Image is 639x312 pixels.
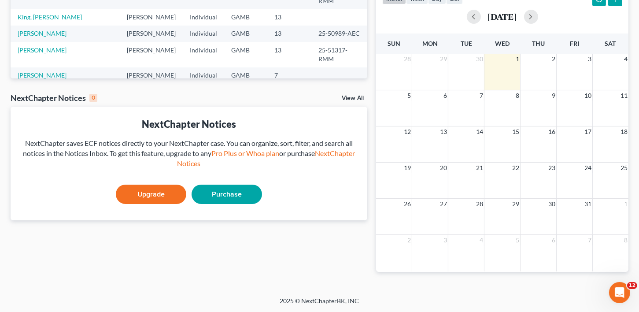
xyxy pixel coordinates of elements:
[623,54,628,64] span: 4
[120,42,183,67] td: [PERSON_NAME]
[224,9,267,25] td: GAMB
[623,199,628,209] span: 1
[120,9,183,25] td: [PERSON_NAME]
[403,199,412,209] span: 26
[605,40,616,47] span: Sat
[120,26,183,42] td: [PERSON_NAME]
[479,90,484,101] span: 7
[443,90,448,101] span: 6
[511,126,520,137] span: 15
[403,126,412,137] span: 12
[584,163,592,173] span: 24
[623,235,628,245] span: 8
[267,42,311,67] td: 13
[177,149,355,167] a: NextChapter Notices
[547,199,556,209] span: 30
[406,235,412,245] span: 2
[570,40,579,47] span: Fri
[475,54,484,64] span: 30
[439,126,448,137] span: 13
[584,199,592,209] span: 31
[609,282,630,303] iframe: Intercom live chat
[439,54,448,64] span: 29
[627,282,637,289] span: 12
[311,42,367,67] td: 25-51317-RMM
[495,40,510,47] span: Wed
[475,199,484,209] span: 28
[551,235,556,245] span: 6
[515,90,520,101] span: 8
[403,163,412,173] span: 19
[192,185,262,204] a: Purchase
[439,163,448,173] span: 20
[587,235,592,245] span: 7
[18,71,66,79] a: [PERSON_NAME]
[406,90,412,101] span: 5
[403,54,412,64] span: 28
[422,40,438,47] span: Mon
[551,90,556,101] span: 9
[620,126,628,137] span: 18
[620,163,628,173] span: 25
[439,199,448,209] span: 27
[18,13,82,21] a: King, [PERSON_NAME]
[183,26,224,42] td: Individual
[587,54,592,64] span: 3
[532,40,545,47] span: Thu
[116,185,186,204] a: Upgrade
[515,235,520,245] span: 5
[120,67,183,84] td: [PERSON_NAME]
[224,67,267,84] td: GAMB
[89,94,97,102] div: 0
[212,149,280,157] a: Pro Plus or Whoa plan
[511,199,520,209] span: 29
[479,235,484,245] span: 4
[584,126,592,137] span: 17
[515,54,520,64] span: 1
[267,9,311,25] td: 13
[311,26,367,42] td: 25-50989-AEC
[224,42,267,67] td: GAMB
[461,40,472,47] span: Tue
[620,90,628,101] span: 11
[224,26,267,42] td: GAMB
[183,42,224,67] td: Individual
[18,30,66,37] a: [PERSON_NAME]
[18,46,66,54] a: [PERSON_NAME]
[547,163,556,173] span: 23
[183,9,224,25] td: Individual
[443,235,448,245] span: 3
[267,26,311,42] td: 13
[475,163,484,173] span: 21
[183,67,224,84] td: Individual
[18,117,360,131] div: NextChapter Notices
[18,138,360,169] div: NextChapter saves ECF notices directly to your NextChapter case. You can organize, sort, filter, ...
[584,90,592,101] span: 10
[551,54,556,64] span: 2
[547,126,556,137] span: 16
[475,126,484,137] span: 14
[511,163,520,173] span: 22
[488,12,517,21] h2: [DATE]
[342,95,364,101] a: View All
[267,67,311,84] td: 7
[388,40,401,47] span: Sun
[11,93,97,103] div: NextChapter Notices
